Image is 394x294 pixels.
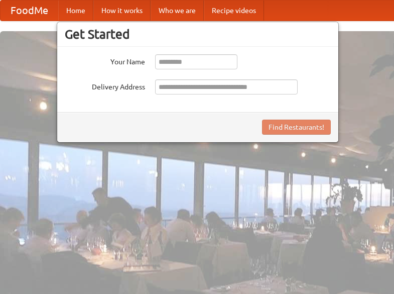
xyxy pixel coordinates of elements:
[65,27,331,42] h3: Get Started
[262,120,331,135] button: Find Restaurants!
[204,1,264,21] a: Recipe videos
[1,1,58,21] a: FoodMe
[65,79,145,92] label: Delivery Address
[58,1,93,21] a: Home
[65,54,145,67] label: Your Name
[151,1,204,21] a: Who we are
[93,1,151,21] a: How it works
